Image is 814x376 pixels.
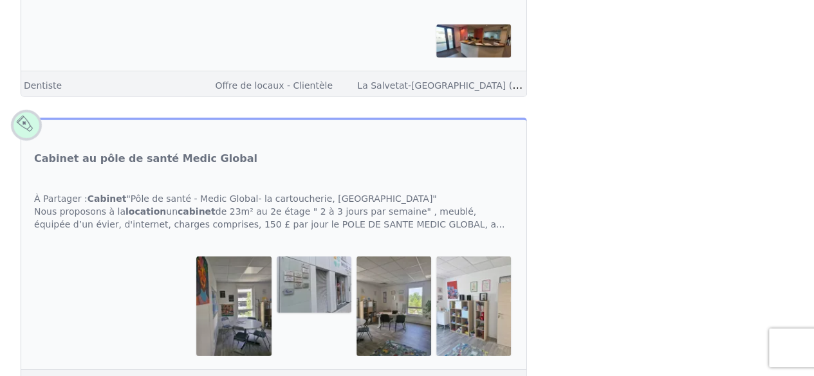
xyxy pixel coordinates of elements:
img: Cabinet au pôle de santé Medic Global [436,256,511,355]
img: Cabinet au pôle de santé Medic Global [277,256,351,313]
strong: location [125,206,166,217]
a: Cabinet au pôle de santé Medic Global [34,151,257,166]
img: Cabinet au pôle de santé Medic Global [196,256,271,355]
img: Cabinet au pôle de santé Medic Global [356,256,431,355]
img: CENTRE DENTAIRE A VENDRE [436,24,511,58]
a: Offre de locaux - Clientèle [215,80,333,91]
strong: Cabinet [88,193,127,204]
strong: cabinet [178,206,216,217]
a: La Salvetat-[GEOGRAPHIC_DATA] (31) [357,79,562,91]
div: À Partager : "Pôle de santé - Medic Global- la cartoucherie, [GEOGRAPHIC_DATA]" Nous proposons à ... [21,179,526,244]
a: Dentiste [24,80,62,91]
